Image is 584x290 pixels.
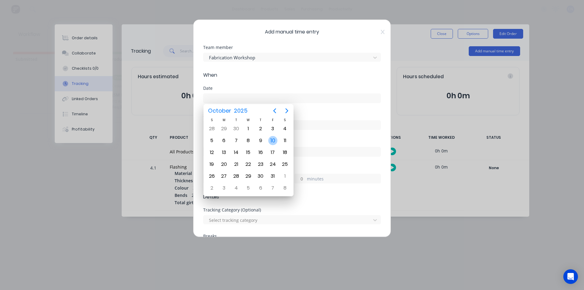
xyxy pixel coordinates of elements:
[203,140,381,144] div: Finish time
[230,117,242,123] div: T
[563,269,578,284] div: Open Intercom Messenger
[280,148,290,157] div: Saturday, October 18, 2025
[218,117,230,123] div: M
[244,136,253,145] div: Wednesday, October 8, 2025
[207,124,216,133] div: Sunday, September 28, 2025
[207,105,232,116] span: October
[267,117,279,123] div: F
[203,113,381,117] div: Start time
[207,148,216,157] div: Sunday, October 12, 2025
[203,193,381,201] span: Details
[204,105,251,116] button: October2025
[219,124,228,133] div: Monday, September 29, 2025
[244,172,253,181] div: Wednesday, October 29, 2025
[232,105,249,116] span: 2025
[244,148,253,157] div: Wednesday, October 15, 2025
[280,124,290,133] div: Saturday, October 4, 2025
[207,172,216,181] div: Sunday, October 26, 2025
[219,183,228,193] div: Monday, November 3, 2025
[231,136,241,145] div: Tuesday, October 7, 2025
[231,183,241,193] div: Tuesday, November 4, 2025
[206,117,218,123] div: S
[203,28,381,36] span: Add manual time entry
[256,183,265,193] div: Thursday, November 6, 2025
[231,124,241,133] div: Tuesday, September 30, 2025
[279,117,291,123] div: S
[219,172,228,181] div: Monday, October 27, 2025
[244,160,253,169] div: Wednesday, October 22, 2025
[256,136,265,145] div: Thursday, October 9, 2025
[280,160,290,169] div: Saturday, October 25, 2025
[280,183,290,193] div: Saturday, November 8, 2025
[256,160,265,169] div: Thursday, October 23, 2025
[256,148,265,157] div: Thursday, October 16, 2025
[244,124,253,133] div: Wednesday, October 1, 2025
[231,172,241,181] div: Tuesday, October 28, 2025
[307,176,381,183] label: minutes
[268,136,277,145] div: Today, Friday, October 10, 2025
[203,86,381,90] div: Date
[255,117,267,123] div: T
[203,234,381,238] div: Breaks
[207,160,216,169] div: Sunday, October 19, 2025
[203,72,381,79] span: When
[203,45,381,50] div: Team member
[268,183,277,193] div: Friday, November 7, 2025
[203,208,381,212] div: Tracking Category (Optional)
[295,174,305,183] input: 0
[219,136,228,145] div: Monday, October 6, 2025
[231,160,241,169] div: Tuesday, October 21, 2025
[268,124,277,133] div: Friday, October 3, 2025
[219,160,228,169] div: Monday, October 20, 2025
[269,105,281,117] button: Previous page
[256,124,265,133] div: Thursday, October 2, 2025
[281,105,293,117] button: Next page
[207,136,216,145] div: Sunday, October 5, 2025
[244,183,253,193] div: Wednesday, November 5, 2025
[242,117,254,123] div: W
[256,172,265,181] div: Thursday, October 30, 2025
[203,166,381,171] div: Hours worked
[268,148,277,157] div: Friday, October 17, 2025
[280,136,290,145] div: Saturday, October 11, 2025
[231,148,241,157] div: Tuesday, October 14, 2025
[280,172,290,181] div: Saturday, November 1, 2025
[268,160,277,169] div: Friday, October 24, 2025
[268,172,277,181] div: Friday, October 31, 2025
[219,148,228,157] div: Monday, October 13, 2025
[207,183,216,193] div: Sunday, November 2, 2025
